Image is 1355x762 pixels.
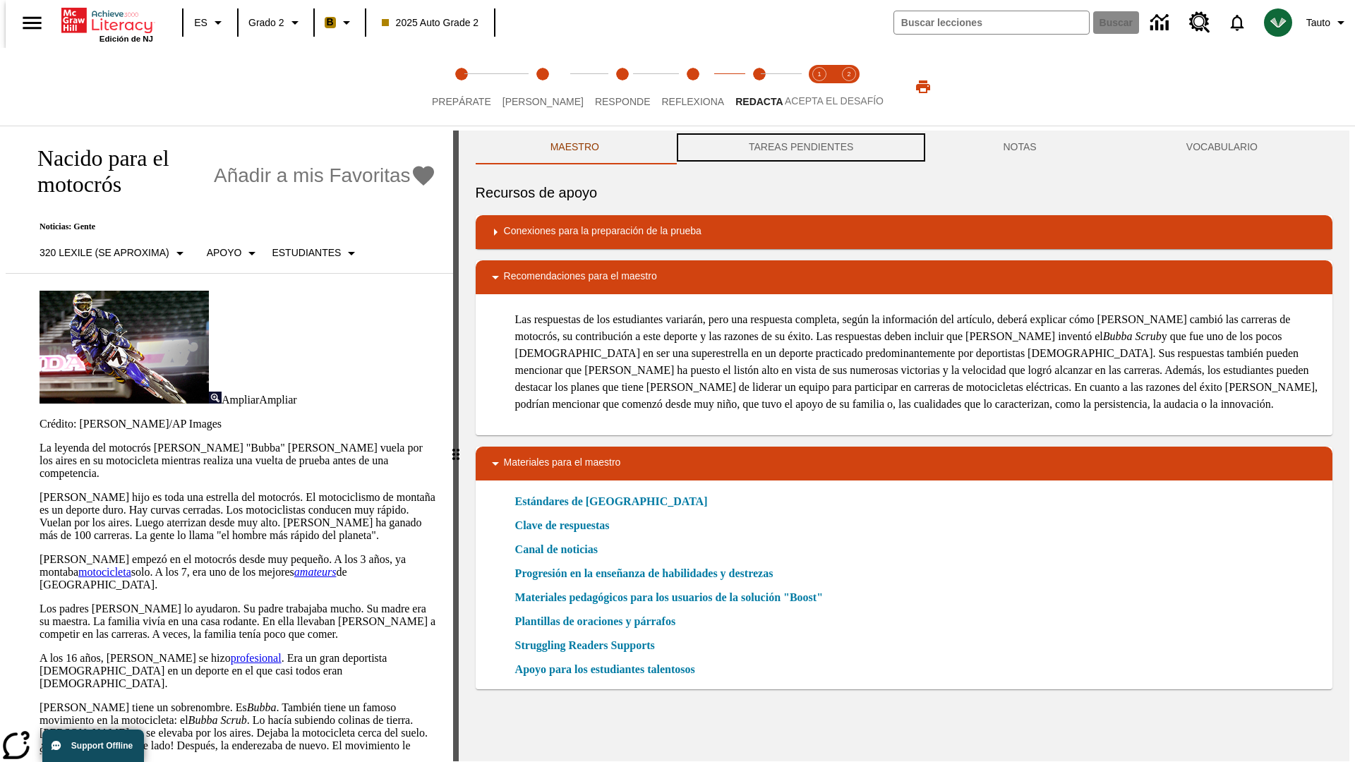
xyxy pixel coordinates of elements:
p: Conexiones para la preparación de la prueba [504,224,701,241]
h6: Recursos de apoyo [476,181,1332,204]
a: Estándares de [GEOGRAPHIC_DATA] [515,493,716,510]
button: Imprimir [901,74,946,99]
a: Apoyo para los estudiantes talentosos [515,661,704,678]
h1: Nacido para el motocrós [23,145,207,198]
div: Materiales para el maestro [476,447,1332,480]
em: Bubba Scrub [1103,330,1162,342]
span: Prepárate [432,96,491,107]
button: Perfil/Configuración [1301,10,1355,35]
p: Estudiantes [272,246,341,260]
a: Centro de recursos, Se abrirá en una pestaña nueva. [1181,4,1219,42]
a: Canal de noticias, Se abrirá en una nueva ventana o pestaña [515,541,598,558]
button: Prepárate step 1 of 5 [421,48,502,126]
button: Maestro [476,131,674,164]
a: motocicleta [78,566,131,578]
button: Acepta el desafío lee step 1 of 2 [799,48,840,126]
a: Struggling Readers Supports [515,637,663,654]
div: Pulsa la tecla de intro o la barra espaciadora y luego presiona las flechas de derecha e izquierd... [453,131,459,761]
button: Lenguaje: ES, Selecciona un idioma [188,10,233,35]
text: 2 [847,71,850,78]
button: Boost El color de la clase es anaranjado claro. Cambiar el color de la clase. [319,10,361,35]
p: Las respuestas de los estudiantes variarán, pero una respuesta completa, según la información del... [515,311,1321,413]
span: ACEPTA EL DESAFÍO [785,95,884,107]
button: Seleccionar estudiante [266,241,366,266]
span: Tauto [1306,16,1330,30]
button: Añadir a mis Favoritas - Nacido para el motocrós [214,164,436,188]
p: Los padres [PERSON_NAME] lo ayudaron. Su padre trabajaba mucho. Su madre era su maestra. La famil... [40,603,436,641]
button: Reflexiona step 4 of 5 [650,48,735,126]
button: VOCABULARIO [1112,131,1332,164]
button: Abrir el menú lateral [11,2,53,44]
span: Ampliar [259,394,296,406]
a: Notificaciones [1219,4,1255,41]
p: Noticias: Gente [23,222,436,232]
button: NOTAS [928,131,1111,164]
p: A los 16 años, [PERSON_NAME] se hizo . Era un gran deportista [DEMOGRAPHIC_DATA] en un deporte en... [40,652,436,690]
span: 2025 Auto Grade 2 [382,16,479,30]
span: Responde [595,96,651,107]
button: Tipo de apoyo, Apoyo [201,241,267,266]
a: Plantillas de oraciones y párrafos, Se abrirá en una nueva ventana o pestaña [515,613,676,630]
button: Lee step 2 of 5 [491,48,595,126]
p: Materiales para el maestro [504,455,621,472]
a: Clave de respuestas, Se abrirá en una nueva ventana o pestaña [515,517,610,534]
p: [PERSON_NAME] empezó en el motocrós desde muy pequeño. A los 3 años, ya montaba solo. A los 7, er... [40,553,436,591]
button: Seleccione Lexile, 320 Lexile (Se aproxima) [34,241,194,266]
button: Redacta step 5 of 5 [724,48,794,126]
a: profesional [231,652,282,664]
span: Ampliar [222,394,259,406]
a: Progresión en la enseñanza de habilidades y destrezas, Se abrirá en una nueva ventana o pestaña [515,565,773,582]
span: Support Offline [71,741,133,751]
span: Añadir a mis Favoritas [214,164,411,187]
span: Edición de NJ [100,35,153,43]
a: Materiales pedagógicos para los usuarios de la solución "Boost", Se abrirá en una nueva ventana o... [515,589,823,606]
p: La leyenda del motocrós [PERSON_NAME] "Bubba" [PERSON_NAME] vuela por los aires en su motocicleta... [40,442,436,480]
button: Support Offline [42,730,144,762]
div: Recomendaciones para el maestro [476,260,1332,294]
button: Grado: Grado 2, Elige un grado [243,10,309,35]
p: [PERSON_NAME] hijo es toda una estrella del motocrós. El motociclismo de montaña es un deporte du... [40,491,436,542]
text: 1 [817,71,821,78]
div: Conexiones para la preparación de la prueba [476,215,1332,249]
span: ES [194,16,207,30]
div: reading [6,131,453,754]
div: Instructional Panel Tabs [476,131,1332,164]
p: Recomendaciones para el maestro [504,269,657,286]
a: amateurs [294,566,337,578]
img: avatar image [1264,8,1292,37]
div: activity [459,131,1349,761]
button: Acepta el desafío contesta step 2 of 2 [829,48,869,126]
span: Redacta [735,96,783,107]
p: Crédito: [PERSON_NAME]/AP Images [40,418,436,430]
em: Bubba Scrub [188,714,247,726]
p: 320 Lexile (Se aproxima) [40,246,169,260]
img: Ampliar [209,392,222,404]
button: TAREAS PENDIENTES [674,131,928,164]
span: Grado 2 [248,16,284,30]
p: Apoyo [207,246,242,260]
a: Centro de información [1142,4,1181,42]
span: B [327,13,334,31]
span: [PERSON_NAME] [502,96,584,107]
input: Buscar campo [894,11,1089,34]
img: El corredor de motocrós James Stewart vuela por los aires en su motocicleta de montaña. [40,291,209,404]
span: Reflexiona [661,96,724,107]
div: Portada [61,5,153,43]
em: Bubba [247,701,277,713]
button: Escoja un nuevo avatar [1255,4,1301,41]
button: Responde step 3 of 5 [584,48,662,126]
